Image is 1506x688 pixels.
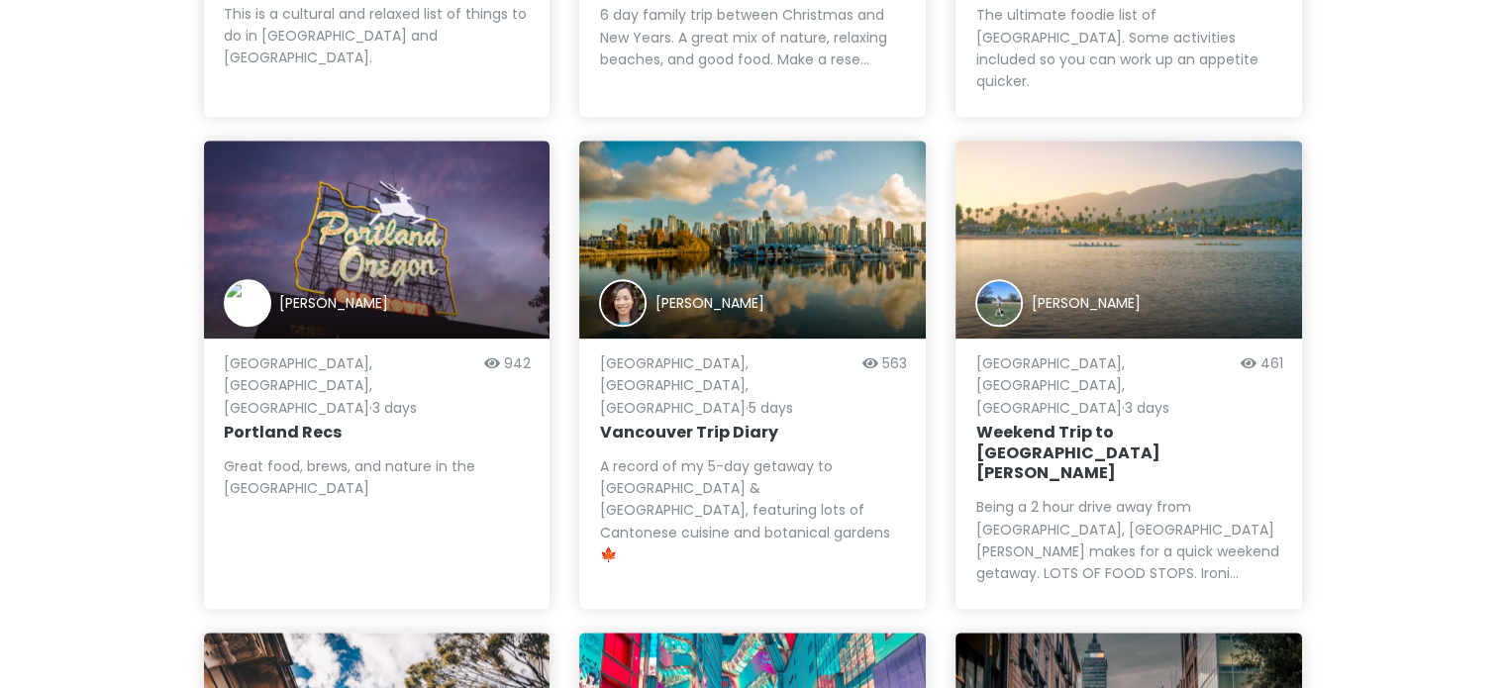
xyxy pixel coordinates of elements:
[1031,292,1140,314] div: [PERSON_NAME]
[599,4,906,70] div: 6 day family trip between Christmas and New Years. A great mix of nature, relaxing beaches, and g...
[599,423,906,443] h6: Vancouver Trip Diary
[579,141,926,609] a: Trip author[PERSON_NAME][GEOGRAPHIC_DATA], [GEOGRAPHIC_DATA], [GEOGRAPHIC_DATA]·5 days563Vancouve...
[955,141,1302,609] a: view of Santa Barbara harborTrip author[PERSON_NAME][GEOGRAPHIC_DATA], [GEOGRAPHIC_DATA], [GEOGRA...
[1259,353,1282,373] span: 461
[224,352,476,419] p: [GEOGRAPHIC_DATA], [GEOGRAPHIC_DATA], [GEOGRAPHIC_DATA] · 3 days
[975,279,1023,327] img: Trip author
[224,279,271,327] img: Trip author
[975,4,1282,93] div: The ultimate foodie list of [GEOGRAPHIC_DATA]. Some activities included so you can work up an app...
[599,352,853,419] p: [GEOGRAPHIC_DATA], [GEOGRAPHIC_DATA], [GEOGRAPHIC_DATA] · 5 days
[503,353,530,373] span: 942
[599,455,906,566] div: A record of my 5-day getaway to [GEOGRAPHIC_DATA] & [GEOGRAPHIC_DATA], featuring lots of Cantones...
[224,455,531,500] div: Great food, brews, and nature in the [GEOGRAPHIC_DATA]
[881,353,906,373] span: 563
[975,423,1282,484] h6: Weekend Trip to [GEOGRAPHIC_DATA][PERSON_NAME]
[654,292,763,314] div: [PERSON_NAME]
[204,141,551,609] a: Trip author[PERSON_NAME][GEOGRAPHIC_DATA], [GEOGRAPHIC_DATA], [GEOGRAPHIC_DATA]·3 days942Portland...
[975,496,1282,585] div: Being a 2 hour drive away from [GEOGRAPHIC_DATA], [GEOGRAPHIC_DATA][PERSON_NAME] makes for a quic...
[599,279,647,327] img: Trip author
[224,423,531,443] h6: Portland Recs
[224,3,531,69] div: This is a cultural and relaxed list of things to do in [GEOGRAPHIC_DATA] and [GEOGRAPHIC_DATA].
[279,292,388,314] div: [PERSON_NAME]
[975,352,1232,419] p: [GEOGRAPHIC_DATA], [GEOGRAPHIC_DATA], [GEOGRAPHIC_DATA] · 3 days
